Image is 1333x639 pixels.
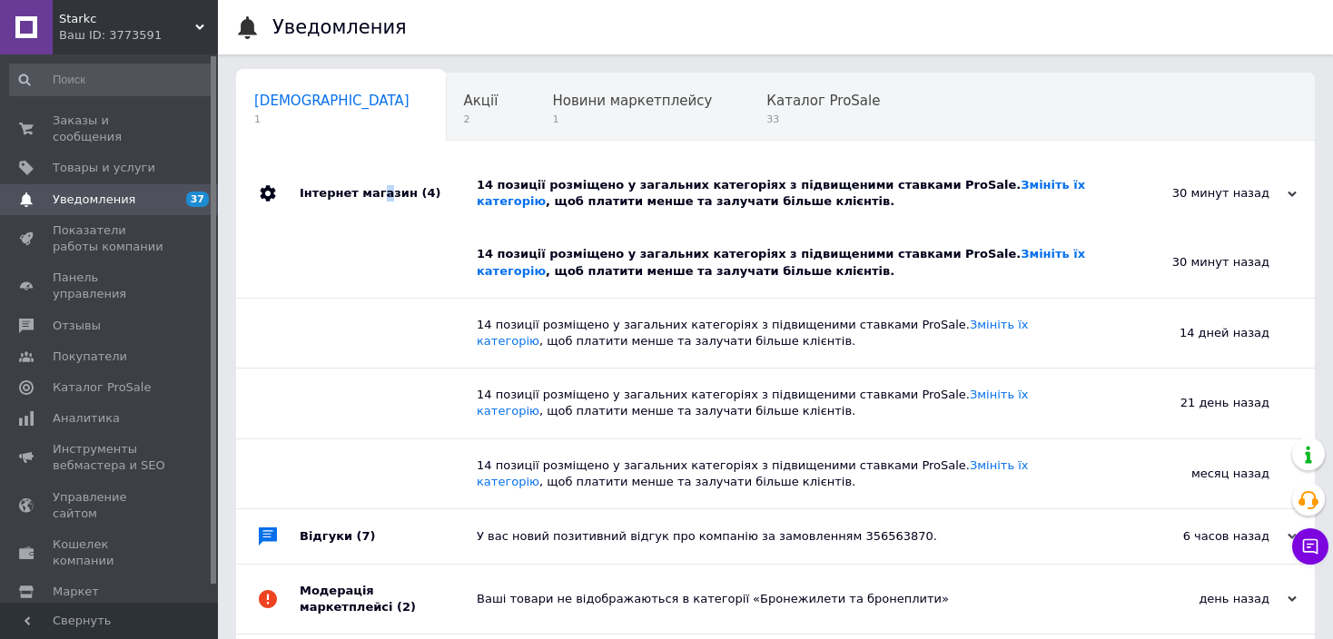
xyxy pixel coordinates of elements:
div: 21 день назад [1088,369,1315,437]
div: Модерація маркетплейсі [300,565,477,634]
span: Панель управления [53,270,168,302]
div: 14 позиції розміщено у загальних категоріях з підвищеними ставками ProSale. , щоб платити менше т... [477,387,1088,419]
span: 37 [186,192,209,207]
a: Змініть їх категорію [477,388,1029,418]
div: У вас новий позитивний відгук про компанію за замовленням 356563870. [477,528,1115,545]
span: 1 [552,113,712,126]
div: 30 минут назад [1115,185,1297,202]
span: 1 [254,113,410,126]
div: 14 позиції розміщено у загальних категоріях з підвищеними ставками ProSale. , щоб платити менше т... [477,177,1115,210]
span: Кошелек компании [53,536,168,569]
span: Инструменты вебмастера и SEO [53,441,168,474]
div: Інтернет магазин [300,159,477,228]
span: Акції [464,93,499,109]
div: Ваш ID: 3773591 [59,27,218,44]
span: (2) [397,600,416,614]
div: 14 позиції розміщено у загальних категоріях з підвищеними ставками ProSale. , щоб платити менше т... [477,457,1088,490]
h1: Уведомления [272,16,407,38]
span: Starkс [59,11,195,27]
span: Уведомления [53,192,135,208]
span: Маркет [53,584,99,600]
input: Поиск [9,64,214,96]
span: Каталог ProSale [766,93,880,109]
span: Каталог ProSale [53,379,151,396]
div: 6 часов назад [1115,528,1297,545]
span: 33 [766,113,880,126]
span: Показатели работы компании [53,222,168,255]
span: Отзывы [53,318,101,334]
div: 30 минут назад [1088,228,1315,297]
div: 14 позиції розміщено у загальних категоріях з підвищеними ставками ProSale. , щоб платити менше т... [477,317,1088,349]
span: Товары и услуги [53,160,155,176]
span: 2 [464,113,499,126]
span: [DEMOGRAPHIC_DATA] [254,93,410,109]
a: Змініть їх категорію [477,458,1029,488]
div: 14 позиції розміщено у загальних категоріях з підвищеними ставками ProSale. , щоб платити менше т... [477,246,1088,279]
span: Заказы и сообщения [53,113,168,145]
span: Новини маркетплейсу [552,93,712,109]
div: день назад [1115,591,1297,607]
div: Відгуки [300,509,477,564]
span: Покупатели [53,349,127,365]
span: Аналитика [53,410,120,427]
div: 14 дней назад [1088,299,1315,368]
button: Чат с покупателем [1292,528,1328,565]
a: Змініть їх категорію [477,247,1085,277]
div: месяц назад [1088,439,1315,508]
span: Управление сайтом [53,489,168,522]
span: (7) [357,529,376,543]
span: (4) [421,186,440,200]
a: Змініть їх категорію [477,318,1029,348]
div: Ваші товари не відображаються в категорії «Бронежилети та бронеплити» [477,591,1115,607]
